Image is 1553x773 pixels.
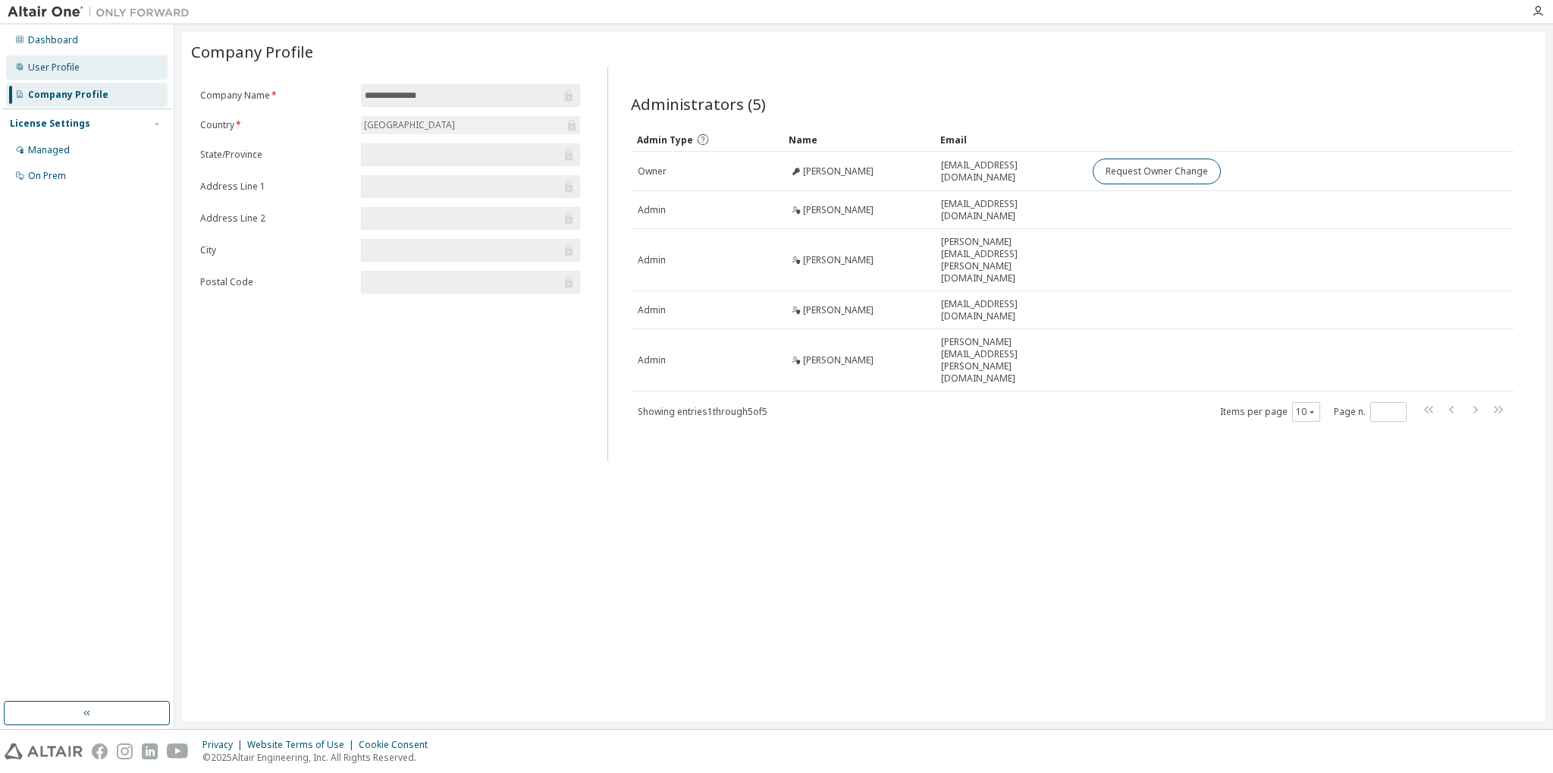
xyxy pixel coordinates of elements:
label: City [200,244,352,256]
label: Address Line 1 [200,181,352,193]
span: Admin [638,254,666,266]
span: [PERSON_NAME] [803,204,874,216]
div: [GEOGRAPHIC_DATA] [361,116,580,134]
label: Country [200,119,352,131]
div: Cookie Consent [359,739,437,751]
div: Managed [28,144,70,156]
span: [EMAIL_ADDRESS][DOMAIN_NAME] [941,198,1079,222]
span: [PERSON_NAME] [803,354,874,366]
p: © 2025 Altair Engineering, Inc. All Rights Reserved. [202,751,437,764]
img: linkedin.svg [142,743,158,759]
div: [GEOGRAPHIC_DATA] [362,117,457,134]
label: Postal Code [200,276,352,288]
span: Items per page [1220,402,1320,422]
span: Admin [638,304,666,316]
span: Admin [638,204,666,216]
div: Website Terms of Use [247,739,359,751]
label: Address Line 2 [200,212,352,225]
div: Privacy [202,739,247,751]
div: User Profile [28,61,80,74]
span: Company Profile [191,41,313,62]
img: facebook.svg [92,743,108,759]
div: Email [940,127,1080,152]
label: Company Name [200,90,352,102]
span: [PERSON_NAME] [803,304,874,316]
span: [PERSON_NAME][EMAIL_ADDRESS][PERSON_NAME][DOMAIN_NAME] [941,236,1079,284]
button: Request Owner Change [1093,159,1221,184]
img: Altair One [8,5,197,20]
span: Showing entries 1 through 5 of 5 [638,405,767,418]
img: instagram.svg [117,743,133,759]
div: License Settings [10,118,90,130]
img: youtube.svg [167,743,189,759]
span: Admin Type [637,134,693,146]
span: Page n. [1334,402,1407,422]
span: [PERSON_NAME] [803,165,874,178]
span: [EMAIL_ADDRESS][DOMAIN_NAME] [941,159,1079,184]
span: Administrators (5) [631,93,766,115]
div: Dashboard [28,34,78,46]
label: State/Province [200,149,352,161]
img: altair_logo.svg [5,743,83,759]
span: [EMAIL_ADDRESS][DOMAIN_NAME] [941,298,1079,322]
div: Company Profile [28,89,108,101]
span: Admin [638,354,666,366]
div: Name [789,127,928,152]
span: [PERSON_NAME][EMAIL_ADDRESS][PERSON_NAME][DOMAIN_NAME] [941,336,1079,385]
button: 10 [1296,406,1316,418]
div: On Prem [28,170,66,182]
span: Owner [638,165,667,178]
span: [PERSON_NAME] [803,254,874,266]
